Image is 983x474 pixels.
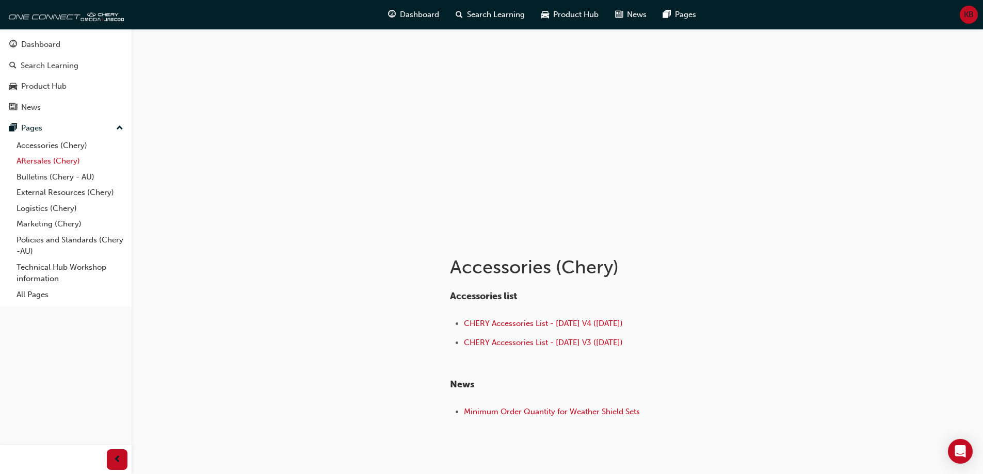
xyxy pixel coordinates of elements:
span: guage-icon [388,8,396,21]
a: Accessories (Chery) [12,138,127,154]
div: Product Hub [21,80,67,92]
img: oneconnect [5,4,124,25]
a: CHERY Accessories List - [DATE] V3 ([DATE]) [464,338,623,347]
a: Bulletins (Chery - AU) [12,169,127,185]
span: Product Hub [553,9,599,21]
button: Pages [4,119,127,138]
span: KB [964,9,974,21]
span: pages-icon [9,124,17,133]
div: News [21,102,41,113]
span: search-icon [456,8,463,21]
span: up-icon [116,122,123,135]
a: search-iconSearch Learning [447,4,533,25]
a: Dashboard [4,35,127,54]
a: News [4,98,127,117]
span: search-icon [9,61,17,71]
a: news-iconNews [607,4,655,25]
button: DashboardSearch LearningProduct HubNews [4,33,127,119]
a: Product Hub [4,77,127,96]
span: News [627,9,647,21]
a: Search Learning [4,56,127,75]
button: KB [960,6,978,24]
a: External Resources (Chery) [12,185,127,201]
a: Technical Hub Workshop information [12,259,127,287]
span: guage-icon [9,40,17,50]
div: Search Learning [21,60,78,72]
div: Dashboard [21,39,60,51]
a: All Pages [12,287,127,303]
a: Logistics (Chery) [12,201,127,217]
a: car-iconProduct Hub [533,4,607,25]
a: Minimum Order Quantity for Weather Shield Sets [464,407,640,416]
a: Policies and Standards (Chery -AU) [12,232,127,259]
span: news-icon [9,103,17,112]
span: Dashboard [400,9,439,21]
div: Open Intercom Messenger [948,439,973,464]
a: Marketing (Chery) [12,216,127,232]
span: Accessories list [450,290,517,302]
h1: Accessories (Chery) [450,256,788,279]
div: Pages [21,122,42,134]
span: pages-icon [663,8,671,21]
a: Aftersales (Chery) [12,153,127,169]
a: guage-iconDashboard [380,4,447,25]
span: car-icon [9,82,17,91]
span: Search Learning [467,9,525,21]
span: News [450,379,474,390]
a: CHERY Accessories List - [DATE] V4 ([DATE]) [464,319,623,328]
span: prev-icon [114,453,121,466]
span: news-icon [615,8,623,21]
span: car-icon [541,8,549,21]
a: pages-iconPages [655,4,704,25]
span: Pages [675,9,696,21]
